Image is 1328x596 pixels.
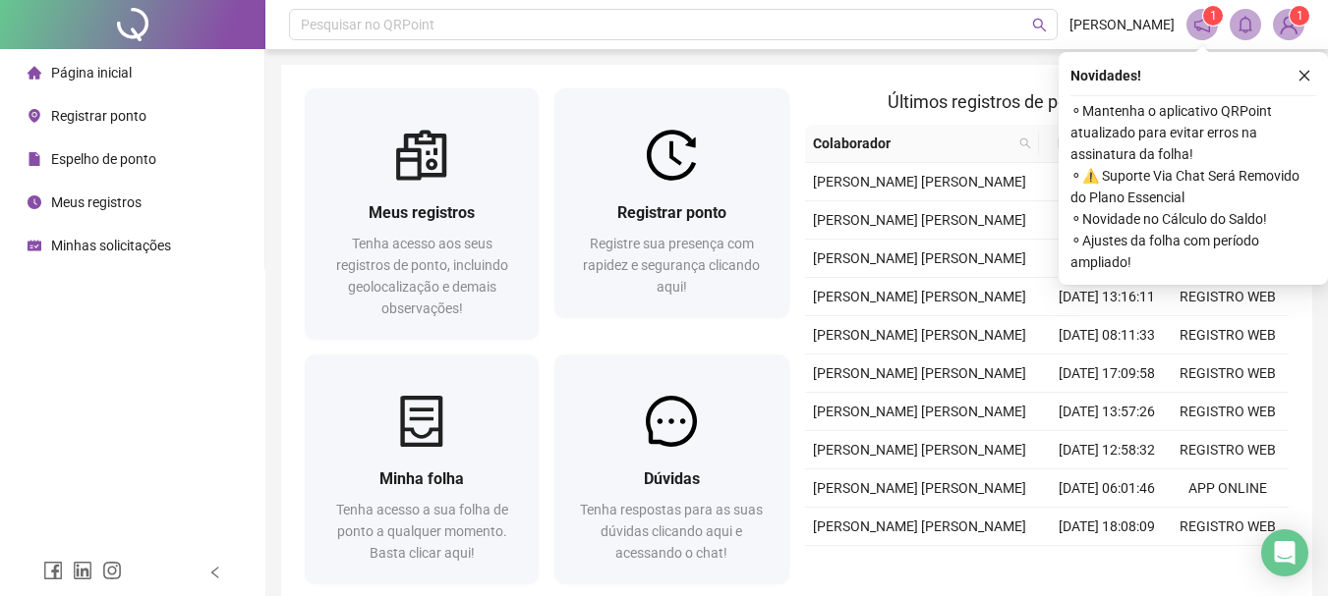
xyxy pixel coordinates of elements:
[813,327,1026,343] span: [PERSON_NAME] [PERSON_NAME]
[51,108,146,124] span: Registrar ponto
[51,65,132,81] span: Página inicial
[1168,354,1289,393] td: REGISTRO WEB
[51,151,156,167] span: Espelho de ponto
[888,91,1205,112] span: Últimos registros de ponto sincronizados
[1168,508,1289,546] td: REGISTRO WEB
[305,354,539,583] a: Minha folhaTenha acesso a sua folha de ponto a qualquer momento. Basta clicar aqui!
[51,194,142,210] span: Meus registros
[1210,9,1217,23] span: 1
[1070,230,1316,273] span: ⚬ Ajustes da folha com período ampliado!
[813,289,1026,304] span: [PERSON_NAME] [PERSON_NAME]
[1047,278,1168,316] td: [DATE] 13:16:11
[1015,129,1035,158] span: search
[1047,508,1168,546] td: [DATE] 18:08:09
[1193,16,1211,33] span: notification
[617,203,726,222] span: Registrar ponto
[813,442,1026,458] span: [PERSON_NAME] [PERSON_NAME]
[28,239,41,252] span: schedule
[1168,469,1289,508] td: APP ONLINE
[1237,16,1254,33] span: bell
[1070,165,1316,208] span: ⚬ ⚠️ Suporte Via Chat Será Removido do Plano Essencial
[43,561,63,580] span: facebook
[644,469,700,488] span: Dúvidas
[554,88,788,317] a: Registrar pontoRegistre sua presença com rapidez e segurança clicando aqui!
[813,174,1026,190] span: [PERSON_NAME] [PERSON_NAME]
[28,195,41,209] span: clock-circle
[580,502,763,561] span: Tenha respostas para as suas dúvidas clicando aqui e acessando o chat!
[1047,133,1132,154] span: Data/Hora
[813,133,1012,154] span: Colaborador
[1047,354,1168,393] td: [DATE] 17:09:58
[336,502,508,561] span: Tenha acesso a sua folha de ponto a qualquer momento. Basta clicar aqui!
[813,404,1026,419] span: [PERSON_NAME] [PERSON_NAME]
[1032,18,1047,32] span: search
[813,518,1026,534] span: [PERSON_NAME] [PERSON_NAME]
[51,238,171,253] span: Minhas solicitações
[73,561,92,580] span: linkedin
[813,250,1026,266] span: [PERSON_NAME] [PERSON_NAME]
[1203,6,1223,26] sup: 1
[1070,65,1141,86] span: Novidades !
[1039,125,1156,163] th: Data/Hora
[1168,393,1289,431] td: REGISTRO WEB
[28,109,41,123] span: environment
[583,236,760,295] span: Registre sua presença com rapidez e segurança clicando aqui!
[1297,9,1303,23] span: 1
[305,88,539,339] a: Meus registrosTenha acesso aos seus registros de ponto, incluindo geolocalização e demais observa...
[1047,469,1168,508] td: [DATE] 06:01:46
[1019,137,1031,149] span: search
[102,561,122,580] span: instagram
[1047,316,1168,354] td: [DATE] 08:11:33
[28,152,41,166] span: file
[813,212,1026,228] span: [PERSON_NAME] [PERSON_NAME]
[1290,6,1309,26] sup: Atualize o seu contato no menu Meus Dados
[1274,10,1303,39] img: 68269
[208,566,222,579] span: left
[1047,163,1168,201] td: [DATE] 08:10:49
[554,354,788,583] a: DúvidasTenha respostas para as suas dúvidas clicando aqui e acessando o chat!
[1047,240,1168,278] td: [DATE] 14:10:04
[1168,278,1289,316] td: REGISTRO WEB
[1047,201,1168,240] td: [DATE] 18:14:46
[1168,431,1289,469] td: REGISTRO WEB
[1070,208,1316,230] span: ⚬ Novidade no Cálculo do Saldo!
[379,469,464,488] span: Minha folha
[1047,393,1168,431] td: [DATE] 13:57:26
[1047,546,1168,584] td: [DATE] 14:09:54
[1298,69,1311,82] span: close
[336,236,508,316] span: Tenha acesso aos seus registros de ponto, incluindo geolocalização e demais observações!
[813,365,1026,381] span: [PERSON_NAME] [PERSON_NAME]
[1047,431,1168,469] td: [DATE] 12:58:32
[1070,100,1316,165] span: ⚬ Mantenha o aplicativo QRPoint atualizado para evitar erros na assinatura da folha!
[1168,546,1289,584] td: REGISTRO WEB
[369,203,475,222] span: Meus registros
[1069,14,1175,35] span: [PERSON_NAME]
[1261,529,1308,576] div: Open Intercom Messenger
[28,66,41,80] span: home
[813,480,1026,496] span: [PERSON_NAME] [PERSON_NAME]
[1168,316,1289,354] td: REGISTRO WEB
